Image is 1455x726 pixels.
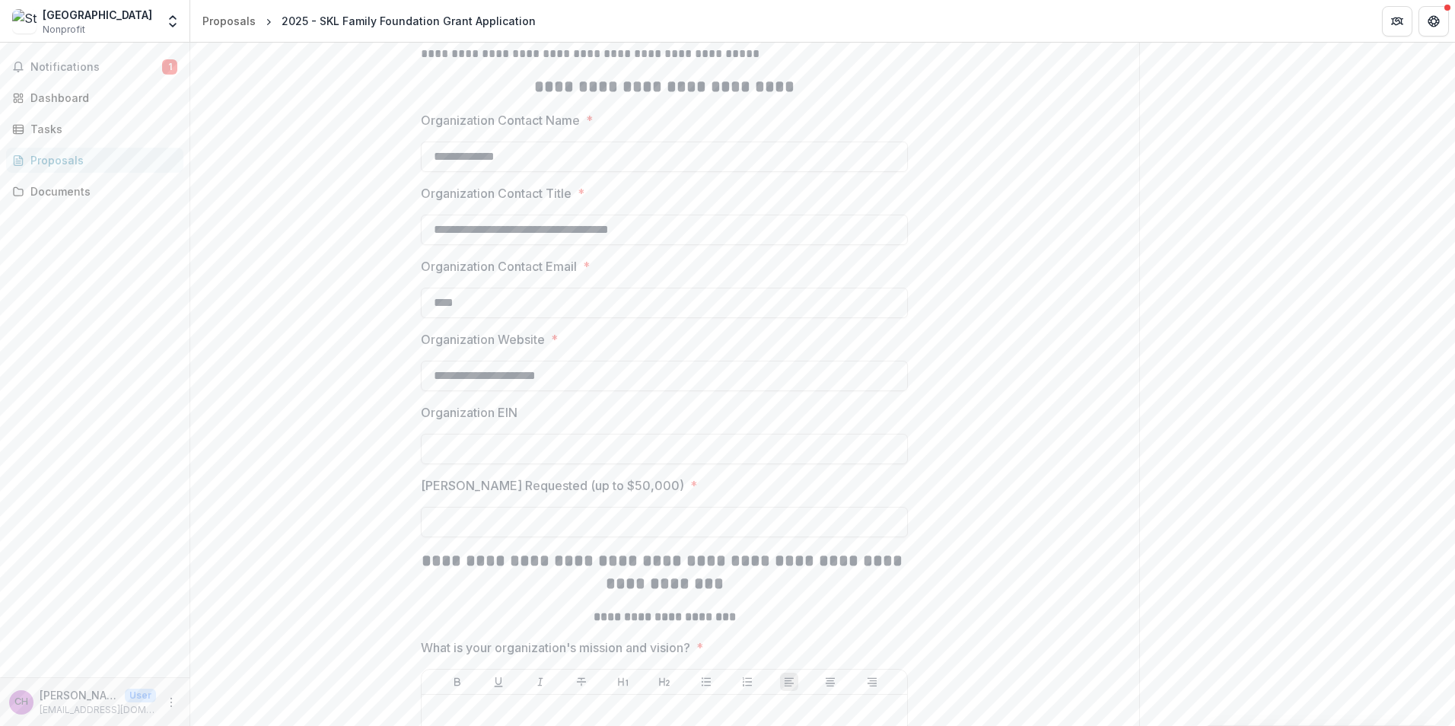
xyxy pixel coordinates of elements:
[780,673,798,691] button: Align Left
[162,693,180,712] button: More
[421,111,580,129] p: Organization Contact Name
[282,13,536,29] div: 2025 - SKL Family Foundation Grant Application
[30,183,171,199] div: Documents
[125,689,156,702] p: User
[14,697,28,707] div: Carol Hammond
[421,403,517,422] p: Organization EIN
[40,703,156,717] p: [EMAIL_ADDRESS][DOMAIN_NAME]
[43,7,152,23] div: [GEOGRAPHIC_DATA]
[421,330,545,349] p: Organization Website
[421,638,690,657] p: What is your organization's mission and vision?
[863,673,881,691] button: Align Right
[489,673,508,691] button: Underline
[30,61,162,74] span: Notifications
[30,121,171,137] div: Tasks
[421,184,571,202] p: Organization Contact Title
[196,10,262,32] a: Proposals
[655,673,673,691] button: Heading 2
[12,9,37,33] img: St. David's Center
[421,476,684,495] p: [PERSON_NAME] Requested (up to $50,000)
[448,673,466,691] button: Bold
[30,152,171,168] div: Proposals
[738,673,756,691] button: Ordered List
[614,673,632,691] button: Heading 1
[6,179,183,204] a: Documents
[162,59,177,75] span: 1
[1418,6,1449,37] button: Get Help
[43,23,85,37] span: Nonprofit
[572,673,591,691] button: Strike
[6,116,183,142] a: Tasks
[531,673,549,691] button: Italicize
[162,6,183,37] button: Open entity switcher
[6,85,183,110] a: Dashboard
[40,687,119,703] p: [PERSON_NAME]
[202,13,256,29] div: Proposals
[821,673,839,691] button: Align Center
[6,148,183,173] a: Proposals
[6,55,183,79] button: Notifications1
[421,257,577,275] p: Organization Contact Email
[697,673,715,691] button: Bullet List
[1382,6,1412,37] button: Partners
[196,10,542,32] nav: breadcrumb
[30,90,171,106] div: Dashboard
